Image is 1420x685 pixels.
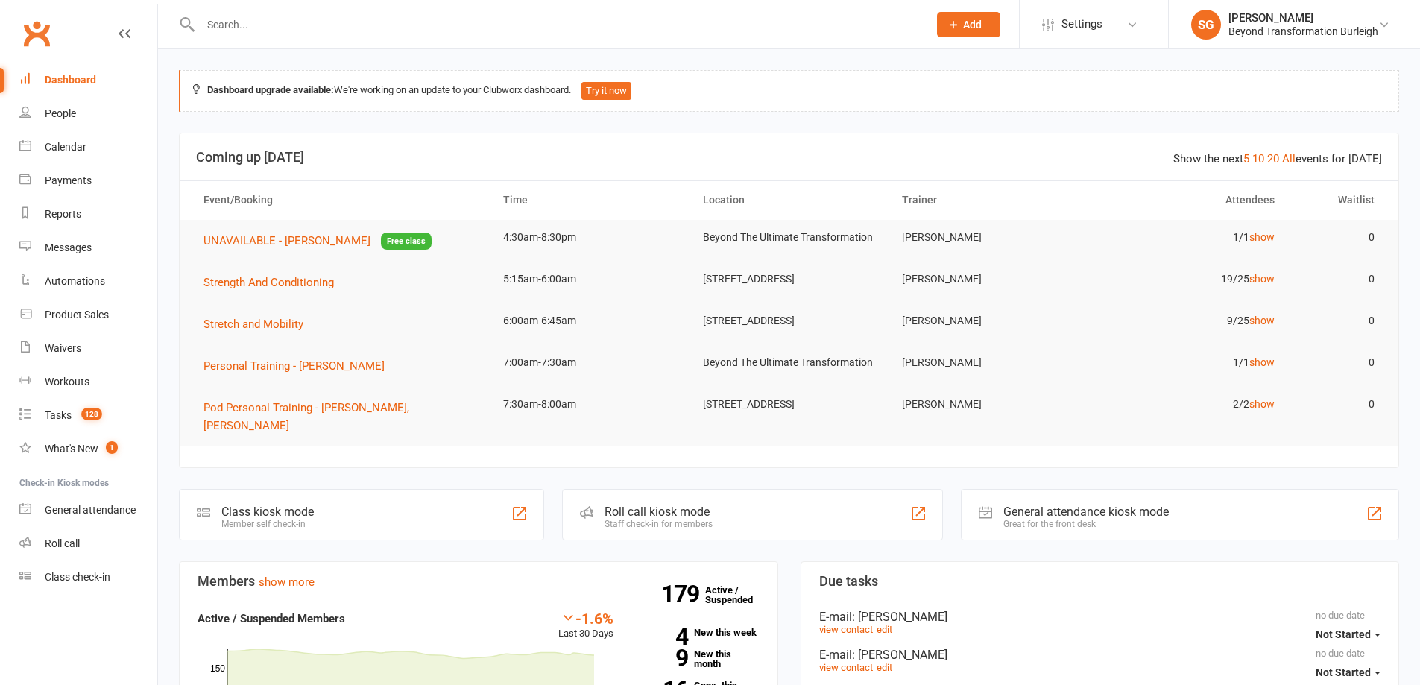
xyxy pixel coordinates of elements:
[19,231,157,265] a: Messages
[889,345,1088,380] td: [PERSON_NAME]
[45,342,81,354] div: Waivers
[490,220,690,255] td: 4:30am-8:30pm
[690,303,889,338] td: [STREET_ADDRESS]
[1243,152,1249,165] a: 5
[490,181,690,219] th: Time
[19,365,157,399] a: Workouts
[207,84,334,95] strong: Dashboard upgrade available:
[19,198,157,231] a: Reports
[198,612,345,625] strong: Active / Suspended Members
[19,432,157,466] a: What's New1
[1088,181,1288,219] th: Attendees
[45,74,96,86] div: Dashboard
[19,130,157,164] a: Calendar
[196,14,918,35] input: Search...
[1088,387,1288,422] td: 2/2
[1249,356,1275,368] a: show
[19,399,157,432] a: Tasks 128
[179,70,1399,112] div: We're working on an update to your Clubworx dashboard.
[1249,231,1275,243] a: show
[45,409,72,421] div: Tasks
[1267,152,1279,165] a: 20
[259,575,315,589] a: show more
[203,399,476,435] button: Pod Personal Training - [PERSON_NAME], [PERSON_NAME]
[45,443,98,455] div: What's New
[45,242,92,253] div: Messages
[1282,152,1296,165] a: All
[1249,398,1275,410] a: show
[490,303,690,338] td: 6:00am-6:45am
[490,387,690,422] td: 7:30am-8:00am
[889,303,1088,338] td: [PERSON_NAME]
[889,387,1088,422] td: [PERSON_NAME]
[819,662,873,673] a: view contact
[1316,621,1380,648] button: Not Started
[490,345,690,380] td: 7:00am-7:30am
[1088,303,1288,338] td: 9/25
[19,561,157,594] a: Class kiosk mode
[889,181,1088,219] th: Trainer
[81,408,102,420] span: 128
[1288,181,1388,219] th: Waitlist
[203,318,303,331] span: Stretch and Mobility
[198,574,760,589] h3: Members
[106,441,118,454] span: 1
[1316,666,1371,678] span: Not Started
[190,181,490,219] th: Event/Booking
[221,505,314,519] div: Class kiosk mode
[1288,220,1388,255] td: 0
[45,309,109,321] div: Product Sales
[558,610,613,642] div: Last 30 Days
[19,265,157,298] a: Automations
[45,141,86,153] div: Calendar
[819,648,1381,662] div: E-mail
[819,574,1381,589] h3: Due tasks
[690,262,889,297] td: [STREET_ADDRESS]
[1288,262,1388,297] td: 0
[45,571,110,583] div: Class check-in
[1288,303,1388,338] td: 0
[19,164,157,198] a: Payments
[690,220,889,255] td: Beyond The Ultimate Transformation
[45,504,136,516] div: General attendance
[1316,628,1371,640] span: Not Started
[19,527,157,561] a: Roll call
[889,262,1088,297] td: [PERSON_NAME]
[690,345,889,380] td: Beyond The Ultimate Transformation
[1088,262,1288,297] td: 19/25
[605,519,713,529] div: Staff check-in for members
[636,628,760,637] a: 4New this week
[45,107,76,119] div: People
[1228,11,1378,25] div: [PERSON_NAME]
[819,610,1381,624] div: E-mail
[203,232,432,250] button: UNAVAILABLE - [PERSON_NAME]Free class
[636,625,688,648] strong: 4
[19,298,157,332] a: Product Sales
[1003,519,1169,529] div: Great for the front desk
[690,387,889,422] td: [STREET_ADDRESS]
[1249,273,1275,285] a: show
[203,401,409,432] span: Pod Personal Training - [PERSON_NAME], [PERSON_NAME]
[636,649,760,669] a: 9New this month
[196,150,1382,165] h3: Coming up [DATE]
[45,275,105,287] div: Automations
[937,12,1000,37] button: Add
[605,505,713,519] div: Roll call kiosk mode
[203,234,370,247] span: UNAVAILABLE - [PERSON_NAME]
[1088,220,1288,255] td: 1/1
[45,208,81,220] div: Reports
[705,574,771,616] a: 179Active / Suspended
[19,97,157,130] a: People
[45,174,92,186] div: Payments
[889,220,1088,255] td: [PERSON_NAME]
[221,519,314,529] div: Member self check-in
[19,493,157,527] a: General attendance kiosk mode
[636,647,688,669] strong: 9
[19,332,157,365] a: Waivers
[558,610,613,626] div: -1.6%
[203,315,314,333] button: Stretch and Mobility
[1228,25,1378,38] div: Beyond Transformation Burleigh
[1061,7,1102,41] span: Settings
[581,82,631,100] button: Try it now
[490,262,690,297] td: 5:15am-6:00am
